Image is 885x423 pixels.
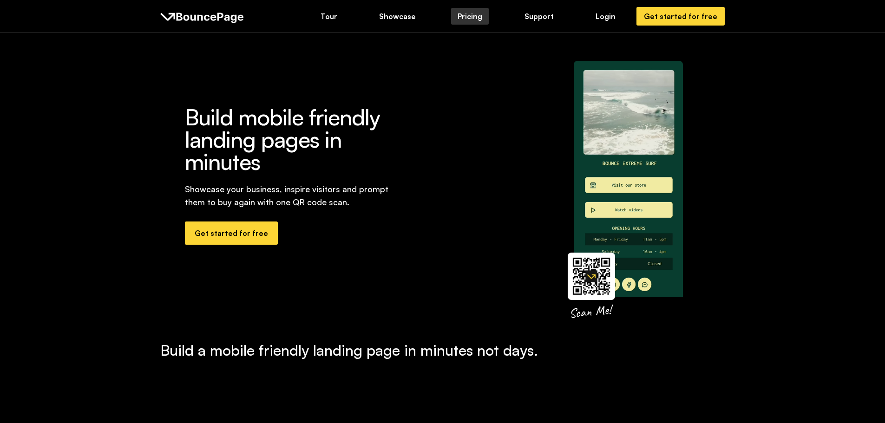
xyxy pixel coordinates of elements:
div: Get started for free [644,11,717,21]
a: Login [589,8,622,25]
a: Get started for free [636,7,725,26]
div: Get started for free [195,228,268,238]
div: Showcase your business, inspire visitors and prompt them to buy again with one QR code scan. [185,182,405,208]
div: Login [596,11,616,21]
a: Showcase [373,8,422,25]
div: Pricing [458,11,482,21]
div: Showcase [379,11,416,21]
a: Support [518,8,560,25]
h1: Build mobile friendly landing pages in minutes [185,106,405,173]
div: Support [524,11,554,21]
div: Tour [321,11,337,21]
a: Tour [314,8,344,25]
a: Get started for free [185,221,278,245]
a: Pricing [451,8,489,25]
h3: Build a mobile friendly landing page in minutes not days. [160,341,725,359]
div: Scan Me! [568,301,611,322]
